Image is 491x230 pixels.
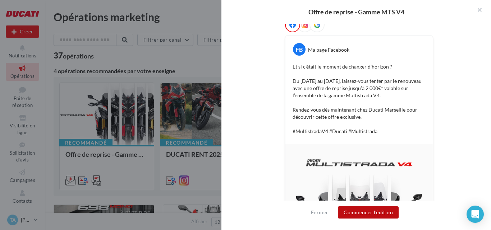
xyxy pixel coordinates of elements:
[293,43,306,56] div: FB
[233,9,479,15] div: Offre de reprise - Gamme MTS V4
[308,46,349,53] div: Ma page Facebook
[308,208,331,217] button: Fermer
[338,206,399,219] button: Commencer l'édition
[293,63,426,135] p: Et si c’était le moment de changer d’horizon ? Du [DATE] au [DATE], laissez-vous tenter par le re...
[467,206,484,223] div: Open Intercom Messenger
